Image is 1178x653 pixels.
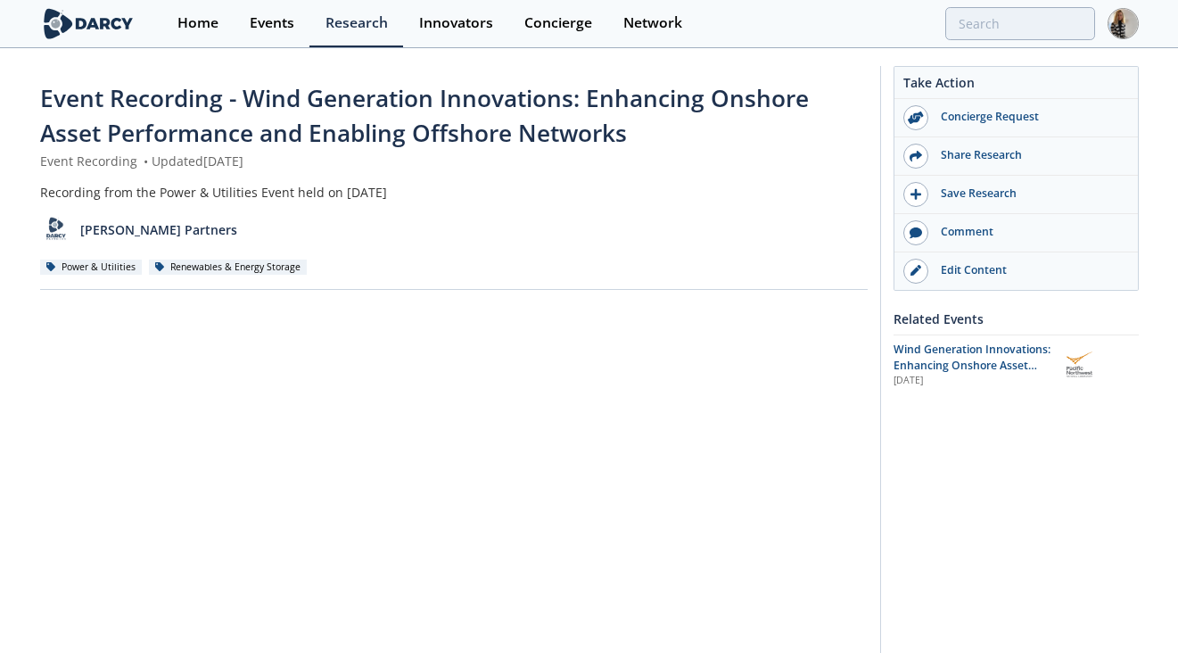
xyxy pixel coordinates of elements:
[928,224,1128,240] div: Comment
[894,342,1139,389] a: Wind Generation Innovations: Enhancing Onshore Asset Performance and Enabling Offshore Networks [...
[524,16,592,30] div: Concierge
[419,16,493,30] div: Innovators
[141,153,152,169] span: •
[325,16,388,30] div: Research
[928,186,1128,202] div: Save Research
[894,73,1138,99] div: Take Action
[149,260,308,276] div: Renewables & Energy Storage
[1103,582,1160,635] iframe: chat widget
[40,260,143,276] div: Power & Utilities
[928,262,1128,278] div: Edit Content
[1064,349,1096,380] img: Pacific Northwest National Laboratory
[894,374,1051,388] div: [DATE]
[623,16,682,30] div: Network
[894,342,1050,406] span: Wind Generation Innovations: Enhancing Onshore Asset Performance and Enabling Offshore Networks
[928,109,1128,125] div: Concierge Request
[40,8,137,39] img: logo-wide.svg
[177,16,218,30] div: Home
[40,183,868,202] div: Recording from the Power & Utilities Event held on [DATE]
[40,152,868,170] div: Event Recording Updated [DATE]
[1108,8,1139,39] img: Profile
[80,220,237,239] p: [PERSON_NAME] Partners
[928,147,1128,163] div: Share Research
[894,252,1138,290] a: Edit Content
[250,16,294,30] div: Events
[894,303,1139,335] div: Related Events
[40,82,809,149] span: Event Recording - Wind Generation Innovations: Enhancing Onshore Asset Performance and Enabling O...
[945,7,1095,40] input: Advanced Search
